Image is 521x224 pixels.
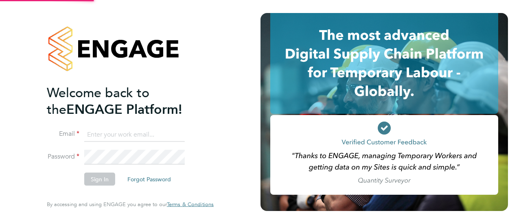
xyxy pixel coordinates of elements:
button: Sign In [84,173,115,186]
input: Enter your work email... [84,127,185,142]
button: Forgot Password [121,173,177,186]
span: Welcome back to the [47,85,149,117]
label: Email [47,130,79,138]
h2: ENGAGE Platform! [47,84,206,117]
label: Password [47,152,79,161]
span: Terms & Conditions [167,201,214,208]
a: Terms & Conditions [167,201,214,208]
span: By accessing and using ENGAGE you agree to our [47,201,214,208]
